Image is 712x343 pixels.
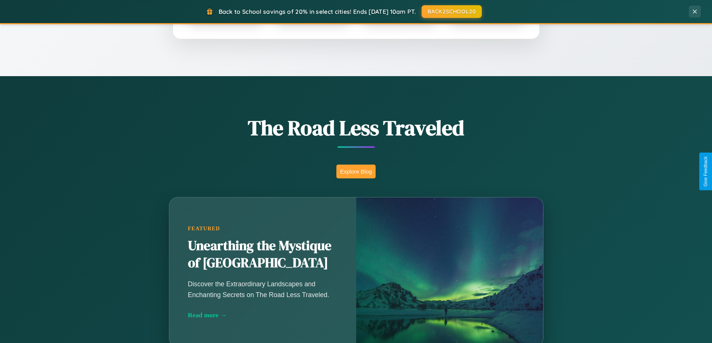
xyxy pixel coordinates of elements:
[422,5,482,18] button: BACK2SCHOOL20
[188,311,337,319] div: Read more →
[188,225,337,232] div: Featured
[336,165,376,178] button: Explore Blog
[132,113,580,142] h1: The Road Less Traveled
[188,237,337,272] h2: Unearthing the Mystique of [GEOGRAPHIC_DATA]
[703,156,708,187] div: Give Feedback
[188,279,337,300] p: Discover the Extraordinary Landscapes and Enchanting Secrets on The Road Less Traveled.
[219,8,416,15] span: Back to School savings of 20% in select cities! Ends [DATE] 10am PT.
